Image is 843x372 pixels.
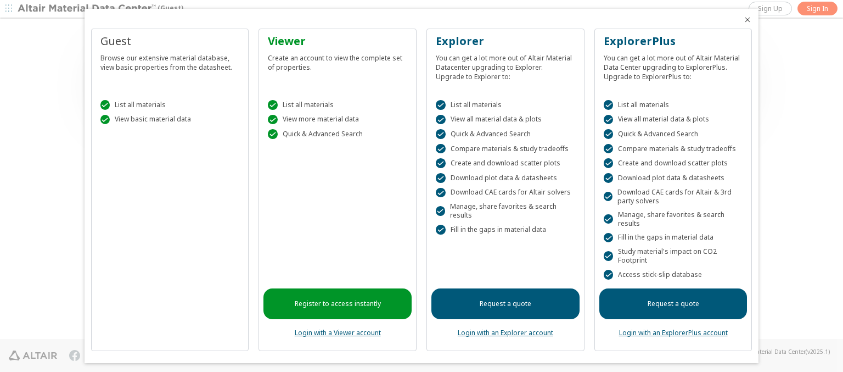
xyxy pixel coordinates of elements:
[436,144,575,154] div: Compare materials & study tradeoffs
[268,115,407,125] div: View more material data
[604,158,743,168] div: Create and download scatter plots
[604,158,614,168] div: 
[268,129,278,139] div: 
[619,328,728,337] a: Login with an ExplorerPlus account
[436,158,575,168] div: Create and download scatter plots
[100,100,240,110] div: List all materials
[436,202,575,220] div: Manage, share favorites & search results
[604,129,743,139] div: Quick & Advanced Search
[604,115,614,125] div: 
[436,100,575,110] div: List all materials
[604,144,614,154] div: 
[436,129,575,139] div: Quick & Advanced Search
[604,49,743,81] div: You can get a lot more out of Altair Material Data Center upgrading to ExplorerPlus. Upgrade to E...
[604,129,614,139] div: 
[604,34,743,49] div: ExplorerPlus
[436,49,575,81] div: You can get a lot more out of Altair Material Datacenter upgrading to Explorer. Upgrade to Explor...
[604,188,743,206] div: Download CAE cards for Altair & 3rd party solvers
[743,15,752,24] button: Close
[263,288,412,319] a: Register to access instantly
[436,144,446,154] div: 
[604,233,743,243] div: Fill in the gaps in material data
[436,188,446,198] div: 
[604,210,743,228] div: Manage, share favorites & search results
[100,100,110,110] div: 
[436,188,575,198] div: Download CAE cards for Altair solvers
[604,247,743,265] div: Study material's impact on CO2 Footprint
[436,225,575,235] div: Fill in the gaps in material data
[604,144,743,154] div: Compare materials & study tradeoffs
[268,100,278,110] div: 
[604,270,743,280] div: Access stick-slip database
[100,49,240,72] div: Browse our extensive material database, view basic properties from the datasheet.
[268,34,407,49] div: Viewer
[436,206,445,216] div: 
[268,100,407,110] div: List all materials
[100,34,240,49] div: Guest
[436,173,575,183] div: Download plot data & datasheets
[436,115,575,125] div: View all material data & plots
[100,115,240,125] div: View basic material data
[436,158,446,168] div: 
[604,173,743,183] div: Download plot data & datasheets
[436,34,575,49] div: Explorer
[268,49,407,72] div: Create an account to view the complete set of properties.
[100,115,110,125] div: 
[604,251,613,261] div: 
[436,100,446,110] div: 
[436,173,446,183] div: 
[604,192,612,202] div: 
[431,288,580,319] a: Request a quote
[268,115,278,125] div: 
[436,115,446,125] div: 
[604,115,743,125] div: View all material data & plots
[268,129,407,139] div: Quick & Advanced Search
[436,129,446,139] div: 
[604,233,614,243] div: 
[604,173,614,183] div: 
[458,328,553,337] a: Login with an Explorer account
[604,214,613,224] div: 
[295,328,381,337] a: Login with a Viewer account
[604,100,614,110] div: 
[599,288,748,319] a: Request a quote
[604,100,743,110] div: List all materials
[436,225,446,235] div: 
[604,270,614,280] div: 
